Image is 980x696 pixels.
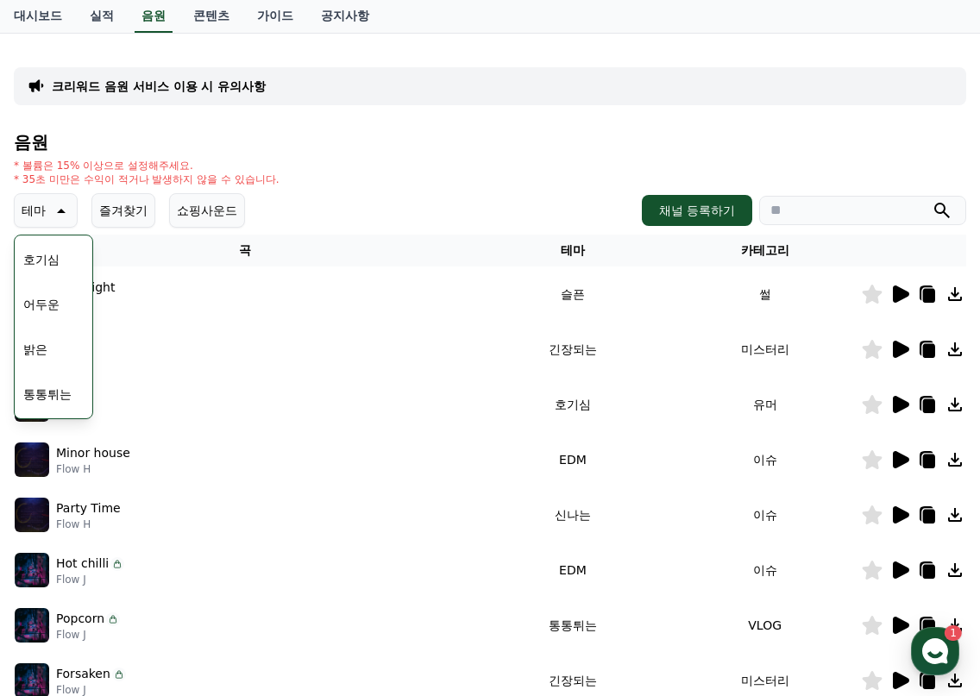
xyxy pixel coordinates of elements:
[267,573,287,586] span: 설정
[22,198,46,223] p: 테마
[15,498,49,532] img: music
[477,235,669,266] th: 테마
[477,487,669,542] td: 신나는
[477,542,669,598] td: EDM
[16,285,66,323] button: 어두운
[56,628,120,642] p: Flow J
[669,432,861,487] td: 이슈
[15,553,49,587] img: music
[56,462,130,476] p: Flow H
[52,78,266,95] a: 크리워드 음원 서비스 이용 시 유의사항
[477,266,669,322] td: 슬픈
[158,574,179,587] span: 대화
[669,266,861,322] td: 썰
[114,547,223,590] a: 1대화
[15,442,49,477] img: music
[56,610,104,628] p: Popcorn
[669,598,861,653] td: VLOG
[15,608,49,643] img: music
[56,517,121,531] p: Flow H
[14,172,280,186] p: * 35초 미만은 수익이 적거나 발생하지 않을 수 있습니다.
[223,547,331,590] a: 설정
[56,665,110,683] p: Forsaken
[669,322,861,377] td: 미스터리
[477,322,669,377] td: 긴장되는
[56,444,130,462] p: Minor house
[56,555,109,573] p: Hot chilli
[14,193,78,228] button: 테마
[669,235,861,266] th: 카테고리
[169,193,245,228] button: 쇼핑사운드
[56,499,121,517] p: Party Time
[91,193,155,228] button: 즐겨찾기
[477,432,669,487] td: EDM
[56,573,124,586] p: Flow J
[175,546,181,560] span: 1
[477,377,669,432] td: 호기심
[14,159,280,172] p: * 볼륨은 15% 이상으로 설정해주세요.
[54,573,65,586] span: 홈
[14,133,966,152] h4: 음원
[669,542,861,598] td: 이슈
[5,547,114,590] a: 홈
[669,487,861,542] td: 이슈
[16,241,66,279] button: 호기심
[14,235,477,266] th: 곡
[642,195,752,226] button: 채널 등록하기
[16,330,54,368] button: 밝은
[16,375,79,413] button: 통통튀는
[669,377,861,432] td: 유머
[477,598,669,653] td: 통통튀는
